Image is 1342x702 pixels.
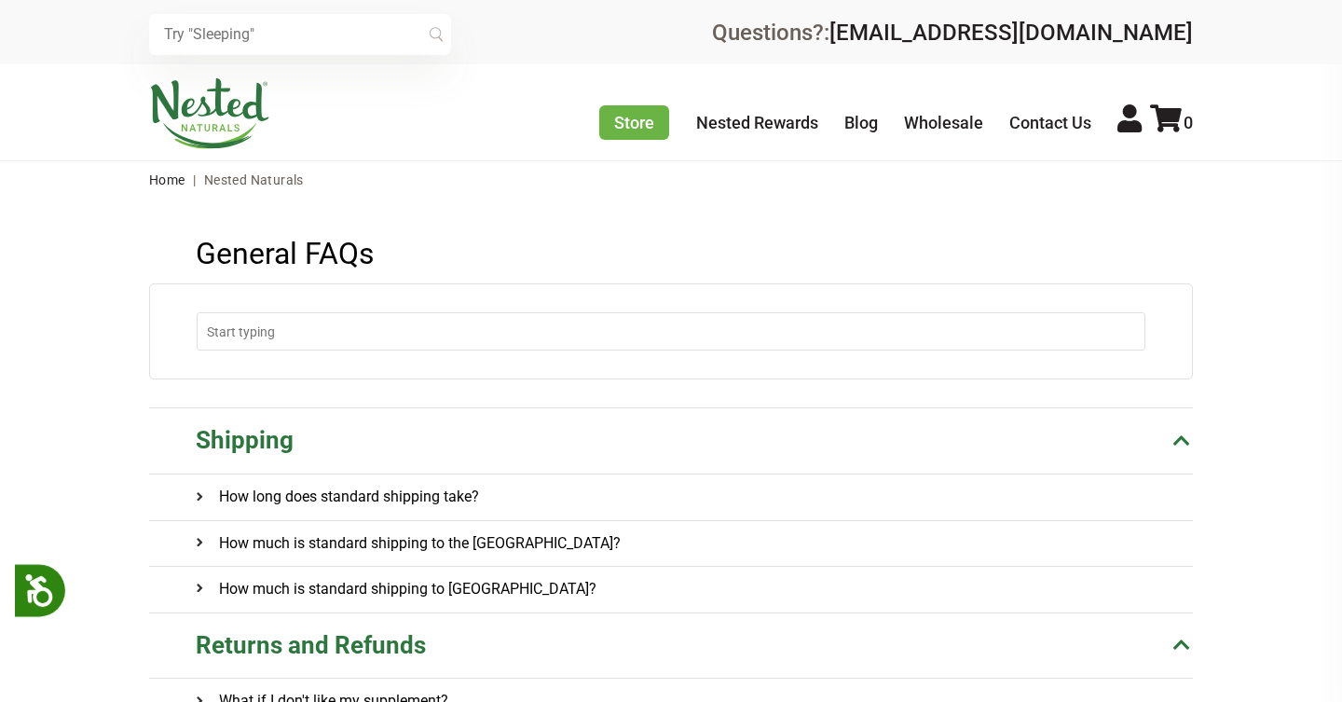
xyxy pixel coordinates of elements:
[829,20,1193,46] a: [EMAIL_ADDRESS][DOMAIN_NAME]
[196,475,479,519] h4: How long does standard shipping take?
[196,427,294,455] div: Shipping
[188,172,200,187] span: |
[197,312,1145,351] input: Start typing
[149,172,185,187] a: Home
[196,567,596,612] h4: How much is standard shipping to [GEOGRAPHIC_DATA]?
[599,105,669,140] a: Store
[149,613,1193,680] a: Returns and Refunds
[844,113,878,132] a: Blog
[196,567,1193,612] a: How much is standard shipping to [GEOGRAPHIC_DATA]?
[196,475,1193,519] a: How long does standard shipping take?
[149,14,451,55] input: Try "Sleeping"
[196,632,426,660] div: Returns and Refunds
[196,521,1193,566] a: How much is standard shipping to the [GEOGRAPHIC_DATA]?
[149,408,1193,475] a: Shipping
[204,172,304,187] span: Nested Naturals
[149,237,1193,271] h1: General FAQs
[1184,113,1193,132] span: 0
[1150,113,1193,132] a: 0
[196,521,621,566] h4: How much is standard shipping to the [GEOGRAPHIC_DATA]?
[696,113,818,132] a: Nested Rewards
[904,113,983,132] a: Wholesale
[1009,113,1091,132] a: Contact Us
[149,161,1193,199] nav: breadcrumbs
[149,78,270,149] img: Nested Naturals
[712,21,1193,44] div: Questions?:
